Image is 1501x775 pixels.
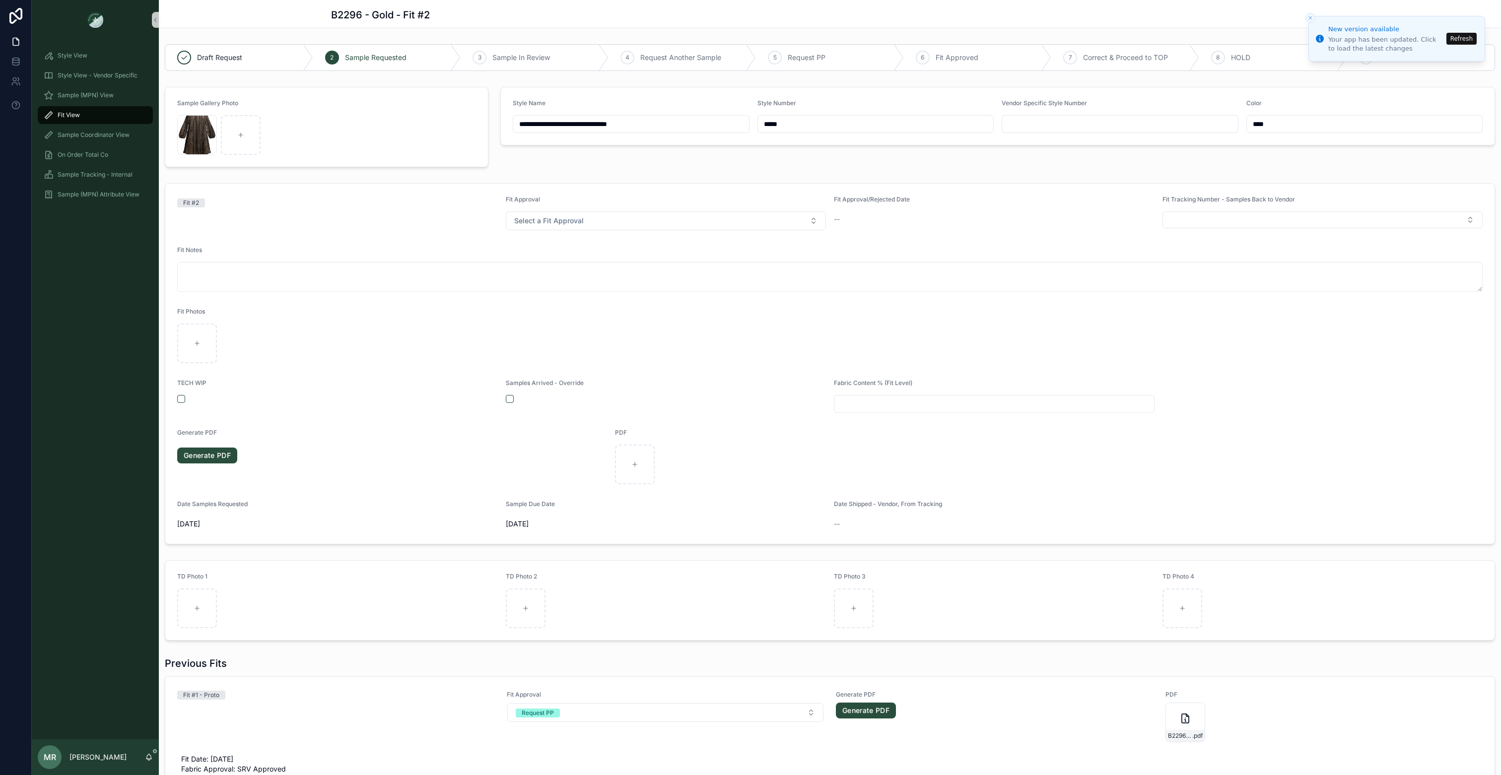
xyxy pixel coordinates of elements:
[506,573,537,580] span: TD Photo 2
[331,8,430,22] h1: B2296 - Gold - Fit #2
[506,519,826,529] span: [DATE]
[1246,99,1262,107] span: Color
[58,52,87,60] span: Style View
[38,146,153,164] a: On Order Total Co
[58,171,133,179] span: Sample Tracking - Internal
[625,54,629,62] span: 4
[69,752,127,762] p: [PERSON_NAME]
[38,86,153,104] a: Sample (MPN) View
[506,195,540,203] span: Fit Approval
[38,126,153,144] a: Sample Coordinator View
[345,53,407,63] span: Sample Requested
[38,106,153,124] a: Fit View
[38,186,153,203] a: Sample (MPN) Attribute View
[177,500,248,508] span: Date Samples Requested
[38,166,153,184] a: Sample Tracking - Internal
[507,691,824,699] span: Fit Approval
[1162,195,1295,203] span: Fit Tracking Number - Samples Back to Vendor
[38,66,153,84] a: Style View - Vendor Specific
[936,53,978,63] span: Fit Approved
[513,99,546,107] span: Style Name
[1231,53,1250,63] span: HOLD
[921,54,924,62] span: 6
[87,12,103,28] img: App logo
[1002,99,1087,107] span: Vendor Specific Style Number
[834,195,910,203] span: Fit Approval/Rejected Date
[177,246,202,254] span: Fit Notes
[773,54,777,62] span: 5
[788,53,825,63] span: Request PP
[177,429,217,436] span: Generate PDF
[640,53,721,63] span: Request Another Sample
[506,500,555,508] span: Sample Due Date
[183,198,199,207] div: Fit #2
[834,379,912,387] span: Fabric Content % (Fit Level)
[177,573,207,580] span: TD Photo 1
[183,691,219,700] div: Fit #1 - Proto
[522,709,554,717] div: Request PP
[1328,24,1443,34] div: New version available
[1328,35,1443,53] div: Your app has been updated. Click to load the latest changes
[478,54,481,62] span: 3
[44,751,56,763] span: MR
[836,691,1154,699] span: Generate PDF
[177,308,205,315] span: Fit Photos
[38,47,153,65] a: Style View
[197,53,242,63] span: Draft Request
[1446,33,1477,45] button: Refresh
[836,703,896,718] a: Generate PDF
[1192,732,1203,740] span: .pdf
[177,519,498,529] span: [DATE]
[1168,732,1192,740] span: B2296---Gold---Fit-#1---Proto
[514,216,584,226] span: Select a Fit Approval
[834,500,942,508] span: Date Shipped - Vendor, From Tracking
[58,151,108,159] span: On Order Total Co
[1165,691,1483,699] span: PDF
[177,379,206,387] span: TECH WIP
[32,40,159,216] div: scrollable content
[507,703,824,722] button: Select Button
[615,429,627,436] span: PDF
[492,53,550,63] span: Sample In Review
[1216,54,1220,62] span: 8
[834,214,840,224] span: --
[330,54,334,62] span: 2
[58,71,137,79] span: Style View - Vendor Specific
[58,131,130,139] span: Sample Coordinator View
[834,573,866,580] span: TD Photo 3
[757,99,796,107] span: Style Number
[58,111,80,119] span: Fit View
[1162,211,1483,228] button: Select Button
[177,99,238,107] span: Sample Gallery Photo
[1162,573,1194,580] span: TD Photo 4
[506,211,826,230] button: Select Button
[58,91,114,99] span: Sample (MPN) View
[834,519,840,529] span: --
[1305,13,1315,23] button: Close toast
[58,191,139,198] span: Sample (MPN) Attribute View
[165,656,227,670] h1: Previous Fits
[506,379,584,387] span: Samples Arrived - Override
[1083,53,1168,63] span: Correct & Proceed to TOP
[177,448,237,463] a: Generate PDF
[1069,54,1072,62] span: 7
